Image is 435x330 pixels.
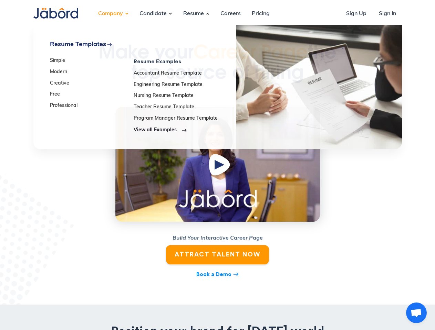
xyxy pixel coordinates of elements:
img: Jabord Candidate [33,8,78,19]
a: Free [50,92,129,98]
a: open lightbox [115,107,320,222]
div: east [233,270,239,279]
div: Candidate [134,4,172,23]
div: Resume [178,4,209,23]
strong: Build Your Interactive Career Page [173,235,263,241]
strong: View all Examples [134,128,177,133]
img: Resume Templates [236,25,402,149]
img: Company Career Page [115,107,320,222]
a: Simple [50,58,129,64]
nav: Resume [33,25,402,149]
a: Modern [50,69,129,75]
a: Nursing Resume Template [134,93,218,99]
a: Sign In [373,4,402,23]
a: Program Manager Resume Template [134,116,218,122]
a: Sign Up [341,4,372,23]
span: Resume Templates [50,42,106,48]
a: Accountant Resume Template [134,71,218,77]
h4: Resume Examples [134,58,218,65]
img: Play Button [207,153,234,180]
a: Engineering Resume Template [134,82,218,88]
a: Careers [215,4,246,23]
div: Company [93,4,128,23]
a: ATTRACT TALENT NOW [166,245,269,264]
a: Creative [50,81,129,87]
div: east [182,127,187,134]
a: Resume Templateseast [50,42,218,48]
a: Teacher Resume Template [134,104,218,110]
div: east [107,42,112,47]
a: Open chat [406,302,427,323]
a: Pricing [246,4,275,23]
a: View all Exampleseast [134,127,218,134]
strong: ATTRACT TALENT NOW [175,251,260,257]
a: Book a Demoeast [166,270,269,279]
a: Professional [50,103,129,109]
div: Book a Demo [196,270,231,278]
